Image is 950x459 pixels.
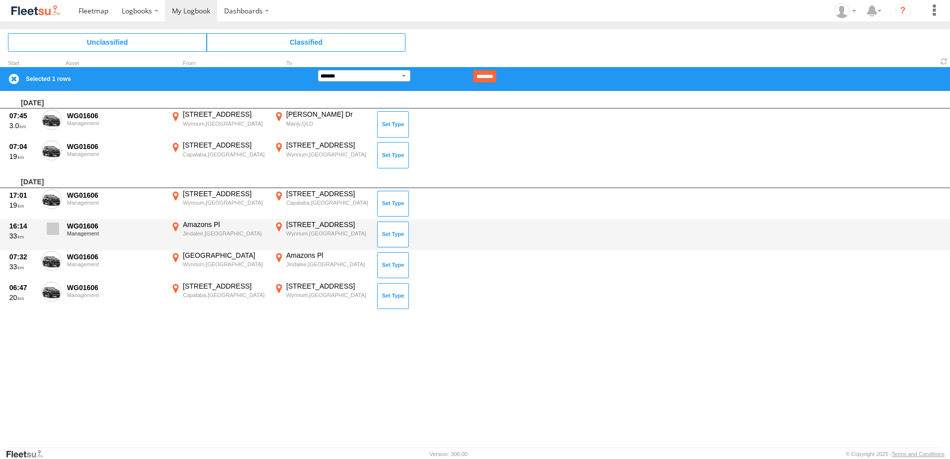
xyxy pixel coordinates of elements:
[286,230,370,237] div: Wynnum,[GEOGRAPHIC_DATA]
[183,251,267,260] div: [GEOGRAPHIC_DATA]
[846,451,945,457] div: © Copyright 2025 -
[10,4,62,17] img: fleetsu-logo-horizontal.svg
[67,283,163,292] div: WG01606
[272,110,372,139] label: Click to View Event Location
[272,189,372,218] label: Click to View Event Location
[183,151,267,158] div: Capalaba,[GEOGRAPHIC_DATA]
[9,222,36,230] div: 16:14
[286,220,370,229] div: [STREET_ADDRESS]
[183,261,267,268] div: Wynnum,[GEOGRAPHIC_DATA]
[286,251,370,260] div: Amazons Pl
[377,142,409,168] button: Click to Set
[183,110,267,119] div: [STREET_ADDRESS]
[183,230,267,237] div: Jindalee,[GEOGRAPHIC_DATA]
[169,220,268,249] label: Click to View Event Location
[286,110,370,119] div: [PERSON_NAME] Dr
[169,61,268,66] div: From
[183,220,267,229] div: Amazons Pl
[67,151,163,157] div: Management
[377,222,409,247] button: Click to Set
[9,111,36,120] div: 07:45
[272,220,372,249] label: Click to View Event Location
[272,282,372,310] label: Click to View Event Location
[67,222,163,230] div: WG01606
[183,189,267,198] div: [STREET_ADDRESS]
[67,230,163,236] div: Management
[67,292,163,298] div: Management
[8,73,20,85] label: Clear Selection
[286,189,370,198] div: [STREET_ADDRESS]
[5,449,51,459] a: Visit our Website
[66,61,165,66] div: Asset
[207,33,405,51] span: Click to view Classified Trips
[377,283,409,309] button: Click to Set
[67,111,163,120] div: WG01606
[67,120,163,126] div: Management
[272,61,372,66] div: To
[892,451,945,457] a: Terms and Conditions
[67,261,163,267] div: Management
[286,199,370,206] div: Capalaba,[GEOGRAPHIC_DATA]
[169,282,268,310] label: Click to View Event Location
[377,191,409,217] button: Click to Set
[9,252,36,261] div: 07:32
[286,292,370,299] div: Wynnum,[GEOGRAPHIC_DATA]
[183,120,267,127] div: Wynnum,[GEOGRAPHIC_DATA]
[183,199,267,206] div: Wynnum,[GEOGRAPHIC_DATA]
[377,111,409,137] button: Click to Set
[272,251,372,280] label: Click to View Event Location
[286,151,370,158] div: Wynnum,[GEOGRAPHIC_DATA]
[9,152,36,161] div: 19
[9,283,36,292] div: 06:47
[9,293,36,302] div: 20
[169,110,268,139] label: Click to View Event Location
[169,141,268,169] label: Click to View Event Location
[286,261,370,268] div: Jindalee,[GEOGRAPHIC_DATA]
[9,142,36,151] div: 07:04
[8,33,207,51] span: Click to view Unclassified Trips
[377,252,409,278] button: Click to Set
[430,451,468,457] div: Version: 306.00
[183,141,267,150] div: [STREET_ADDRESS]
[286,141,370,150] div: [STREET_ADDRESS]
[169,189,268,218] label: Click to View Event Location
[831,3,860,18] div: Dannii Lawrence
[938,57,950,66] span: Refresh
[8,61,38,66] div: Click to Sort
[67,142,163,151] div: WG01606
[67,200,163,206] div: Management
[286,120,370,127] div: Manly,QLD
[9,201,36,210] div: 19
[183,282,267,291] div: [STREET_ADDRESS]
[9,231,36,240] div: 33
[67,191,163,200] div: WG01606
[9,121,36,130] div: 3.0
[9,262,36,271] div: 33
[895,3,911,19] i: ?
[272,141,372,169] label: Click to View Event Location
[286,282,370,291] div: [STREET_ADDRESS]
[67,252,163,261] div: WG01606
[9,191,36,200] div: 17:01
[183,292,267,299] div: Capalaba,[GEOGRAPHIC_DATA]
[169,251,268,280] label: Click to View Event Location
